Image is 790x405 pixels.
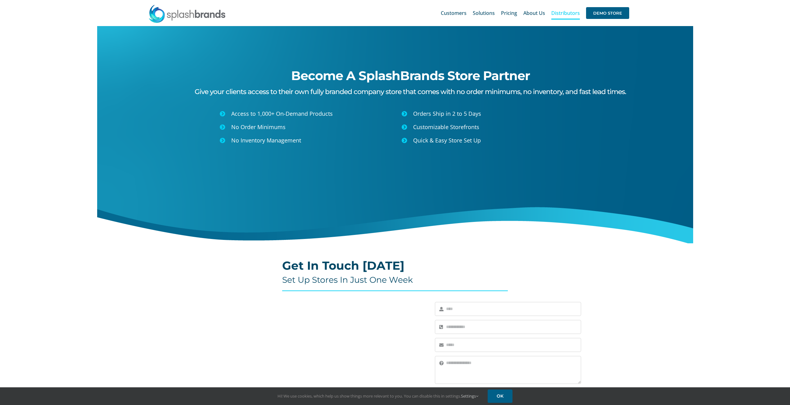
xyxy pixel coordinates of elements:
[195,88,626,96] span: Give your clients access to their own fully branded company store that comes with no order minimu...
[501,11,517,16] span: Pricing
[231,110,333,117] span: Access to 1,000+ On-Demand Products
[586,7,629,19] span: DEMO STORE
[441,3,467,23] a: Customers
[501,3,517,23] a: Pricing
[413,137,481,144] span: Quick & Easy Store Set Up
[231,137,301,144] span: No Inventory Management
[523,11,545,16] span: About Us
[148,4,226,23] img: SplashBrands.com Logo
[473,11,495,16] span: Solutions
[413,123,479,131] span: Customizable Storefronts
[551,3,580,23] a: Distributors
[282,259,508,272] h2: Get In Touch [DATE]
[441,11,467,16] span: Customers
[231,123,286,131] span: No Order Minimums
[291,68,530,83] span: Become A SplashBrands Store Partner
[282,275,508,285] h4: Set Up Stores In Just One Week
[551,11,580,16] span: Distributors
[586,3,629,23] a: DEMO STORE
[441,3,629,23] nav: Main Menu
[278,393,478,399] span: Hi! We use cookies, which help us show things more relevant to you. You can disable this in setti...
[488,389,512,403] a: OK
[461,393,478,399] a: Settings
[413,110,481,117] span: Orders Ship in 2 to 5 Days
